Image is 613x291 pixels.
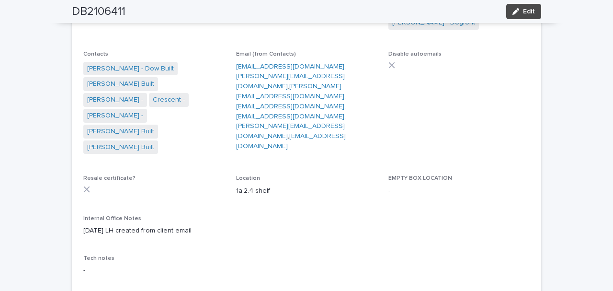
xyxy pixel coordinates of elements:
a: [PERSON_NAME][EMAIL_ADDRESS][DOMAIN_NAME] [236,73,345,90]
p: [DATE] LH created from client email [83,226,530,236]
span: Tech notes [83,256,114,261]
span: Internal Office Notes [83,216,141,221]
a: [PERSON_NAME] - [87,95,143,105]
p: , , , , , , [236,62,377,151]
a: [PERSON_NAME] - [87,111,143,121]
span: Location [236,175,260,181]
span: Contacts [83,51,108,57]
span: Resale certificate? [83,175,136,181]
a: Crescent - [153,95,185,105]
a: [EMAIL_ADDRESS][DOMAIN_NAME] [236,103,344,110]
a: [EMAIL_ADDRESS][DOMAIN_NAME] [236,133,346,150]
span: Edit [523,8,535,15]
a: [PERSON_NAME] Built [87,142,154,152]
span: EMPTY BOX LOCATION [388,175,452,181]
a: [PERSON_NAME] Built [87,127,154,137]
a: [PERSON_NAME][EMAIL_ADDRESS][DOMAIN_NAME] [236,83,344,100]
a: [PERSON_NAME] Built [87,79,154,89]
p: 1a.2.4 shelf [236,186,377,196]
button: Edit [506,4,541,19]
a: [EMAIL_ADDRESS][DOMAIN_NAME] [236,63,344,70]
span: Disable autoemails [388,51,442,57]
h2: DB2106411 [72,5,125,19]
a: [PERSON_NAME] - Dow Built [87,64,174,74]
a: [PERSON_NAME][EMAIL_ADDRESS][DOMAIN_NAME] [236,123,345,140]
a: [EMAIL_ADDRESS][DOMAIN_NAME] [236,113,344,120]
p: - [83,266,530,276]
p: - [388,186,530,196]
span: Email (from Contacts) [236,51,296,57]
